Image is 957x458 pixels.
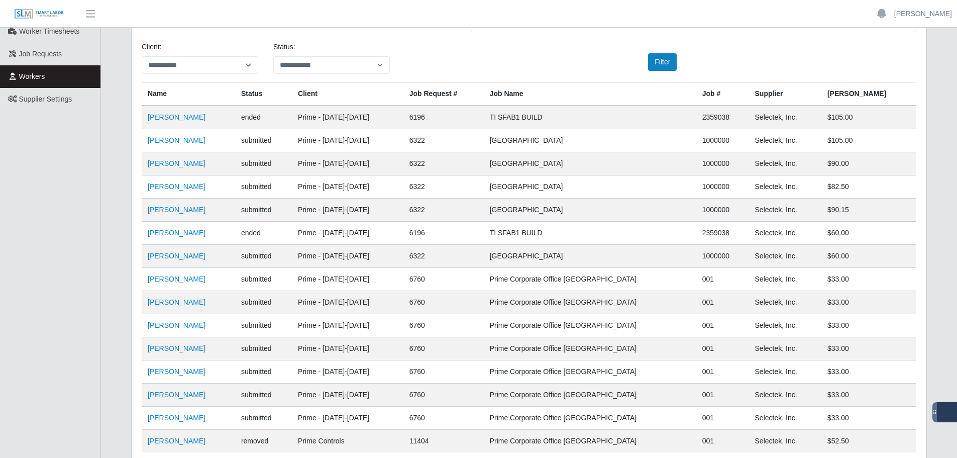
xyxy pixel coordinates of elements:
a: [PERSON_NAME] [148,437,205,445]
td: Selectek, Inc. [749,106,821,129]
td: 001 [696,430,749,453]
td: Selectek, Inc. [749,222,821,245]
span: Workers [19,72,45,80]
td: submitted [235,175,292,199]
td: 6760 [403,384,484,407]
td: 001 [696,291,749,314]
td: Selectek, Inc. [749,175,821,199]
td: 6760 [403,291,484,314]
td: Prime - [DATE]-[DATE] [292,384,403,407]
td: Prime Corporate Office [GEOGRAPHIC_DATA] [484,314,696,337]
td: 6760 [403,360,484,384]
td: Selectek, Inc. [749,407,821,430]
td: 2359038 [696,106,749,129]
td: Prime - [DATE]-[DATE] [292,314,403,337]
td: submitted [235,314,292,337]
th: Job Request # [403,82,484,106]
td: Prime Corporate Office [GEOGRAPHIC_DATA] [484,384,696,407]
th: Name [142,82,235,106]
td: TI SFAB1 BUILD [484,106,696,129]
td: submitted [235,384,292,407]
td: 001 [696,407,749,430]
td: Prime - [DATE]-[DATE] [292,268,403,291]
span: Job Requests [19,50,62,58]
td: [GEOGRAPHIC_DATA] [484,245,696,268]
td: $33.00 [821,337,916,360]
td: Prime Corporate Office [GEOGRAPHIC_DATA] [484,268,696,291]
td: Prime Controls [292,430,403,453]
td: [GEOGRAPHIC_DATA] [484,152,696,175]
td: 6322 [403,245,484,268]
td: 6322 [403,175,484,199]
td: Prime - [DATE]-[DATE] [292,407,403,430]
button: Filter [648,53,677,71]
td: Selectek, Inc. [749,360,821,384]
td: 6322 [403,199,484,222]
th: Supplier [749,82,821,106]
a: [PERSON_NAME] [148,391,205,399]
td: Prime - [DATE]-[DATE] [292,337,403,360]
td: ended [235,106,292,129]
td: submitted [235,337,292,360]
a: [PERSON_NAME] [148,344,205,352]
td: Prime Corporate Office [GEOGRAPHIC_DATA] [484,337,696,360]
a: [PERSON_NAME] [148,298,205,306]
a: [PERSON_NAME] [148,136,205,144]
td: Selectek, Inc. [749,314,821,337]
td: ended [235,222,292,245]
td: 6322 [403,152,484,175]
td: $33.00 [821,360,916,384]
td: Selectek, Inc. [749,129,821,152]
a: [PERSON_NAME] [148,414,205,422]
td: Prime Corporate Office [GEOGRAPHIC_DATA] [484,407,696,430]
td: $33.00 [821,407,916,430]
td: Prime - [DATE]-[DATE] [292,106,403,129]
th: Job Name [484,82,696,106]
td: submitted [235,152,292,175]
span: Worker Timesheets [19,27,79,35]
td: 6196 [403,106,484,129]
a: [PERSON_NAME] [894,9,952,19]
td: $52.50 [821,430,916,453]
a: [PERSON_NAME] [148,321,205,329]
td: $33.00 [821,268,916,291]
a: [PERSON_NAME] [148,368,205,376]
td: 1000000 [696,199,749,222]
td: 1000000 [696,175,749,199]
td: Selectek, Inc. [749,152,821,175]
td: Prime - [DATE]-[DATE] [292,291,403,314]
td: 6760 [403,407,484,430]
td: submitted [235,268,292,291]
td: 11404 [403,430,484,453]
a: [PERSON_NAME] [148,206,205,214]
td: Prime Corporate Office [GEOGRAPHIC_DATA] [484,430,696,453]
td: $60.00 [821,245,916,268]
td: TI SFAB1 BUILD [484,222,696,245]
td: 6760 [403,337,484,360]
td: Selectek, Inc. [749,337,821,360]
td: Prime - [DATE]-[DATE] [292,129,403,152]
td: [GEOGRAPHIC_DATA] [484,175,696,199]
td: [GEOGRAPHIC_DATA] [484,129,696,152]
td: Prime - [DATE]-[DATE] [292,152,403,175]
td: removed [235,430,292,453]
a: [PERSON_NAME] [148,182,205,191]
td: 6322 [403,129,484,152]
td: $33.00 [821,384,916,407]
a: [PERSON_NAME] [148,229,205,237]
td: $33.00 [821,291,916,314]
label: Status: [273,42,295,52]
span: Supplier Settings [19,95,72,103]
img: SLM Logo [14,9,64,20]
td: Prime - [DATE]-[DATE] [292,360,403,384]
td: 2359038 [696,222,749,245]
a: [PERSON_NAME] [148,113,205,121]
td: 1000000 [696,129,749,152]
td: Selectek, Inc. [749,245,821,268]
th: Job # [696,82,749,106]
td: submitted [235,199,292,222]
td: Selectek, Inc. [749,291,821,314]
td: $90.15 [821,199,916,222]
td: 6196 [403,222,484,245]
td: $60.00 [821,222,916,245]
